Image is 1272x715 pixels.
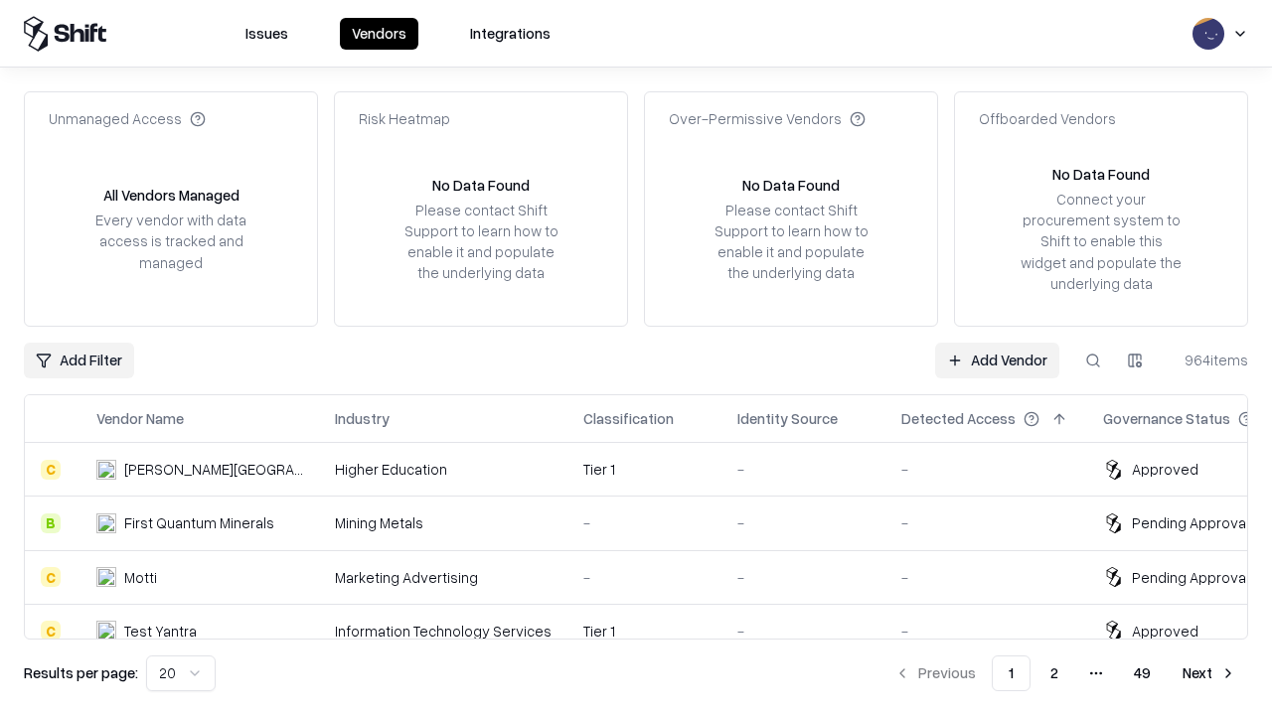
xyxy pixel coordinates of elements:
[335,459,552,480] div: Higher Education
[124,567,157,588] div: Motti
[432,175,530,196] div: No Data Found
[41,621,61,641] div: C
[737,459,870,480] div: -
[583,459,706,480] div: Tier 1
[737,567,870,588] div: -
[583,621,706,642] div: Tier 1
[1019,189,1184,294] div: Connect your procurement system to Shift to enable this widget and populate the underlying data
[96,513,116,533] img: First Quantum Minerals
[935,343,1059,378] a: Add Vendor
[709,200,874,284] div: Please contact Shift Support to learn how to enable it and populate the underlying data
[992,655,1031,691] button: 1
[583,512,706,533] div: -
[335,408,390,429] div: Industry
[88,210,253,272] div: Every vendor with data access is tracked and managed
[124,512,274,533] div: First Quantum Minerals
[583,408,674,429] div: Classification
[335,567,552,588] div: Marketing Advertising
[96,567,116,587] img: Motti
[901,408,1016,429] div: Detected Access
[398,200,563,284] div: Please contact Shift Support to learn how to enable it and populate the underlying data
[24,343,134,378] button: Add Filter
[1118,655,1167,691] button: 49
[458,18,562,50] button: Integrations
[979,108,1116,129] div: Offboarded Vendors
[124,621,197,642] div: Test Yantra
[1169,350,1248,370] div: 964 items
[340,18,418,50] button: Vendors
[41,513,61,533] div: B
[41,567,61,587] div: C
[583,567,706,588] div: -
[669,108,866,129] div: Over-Permissive Vendors
[742,175,840,196] div: No Data Found
[234,18,300,50] button: Issues
[1132,567,1249,588] div: Pending Approval
[96,408,184,429] div: Vendor Name
[1052,164,1150,185] div: No Data Found
[103,185,239,206] div: All Vendors Managed
[901,512,1071,533] div: -
[124,459,303,480] div: [PERSON_NAME][GEOGRAPHIC_DATA]
[882,655,1248,691] nav: pagination
[1132,459,1198,480] div: Approved
[901,459,1071,480] div: -
[1132,512,1249,533] div: Pending Approval
[1171,655,1248,691] button: Next
[24,662,138,683] p: Results per page:
[901,567,1071,588] div: -
[335,621,552,642] div: Information Technology Services
[335,512,552,533] div: Mining Metals
[96,621,116,641] img: Test Yantra
[96,460,116,480] img: Reichman University
[737,408,838,429] div: Identity Source
[737,621,870,642] div: -
[1132,621,1198,642] div: Approved
[359,108,450,129] div: Risk Heatmap
[901,621,1071,642] div: -
[49,108,206,129] div: Unmanaged Access
[1034,655,1074,691] button: 2
[737,512,870,533] div: -
[41,460,61,480] div: C
[1103,408,1230,429] div: Governance Status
